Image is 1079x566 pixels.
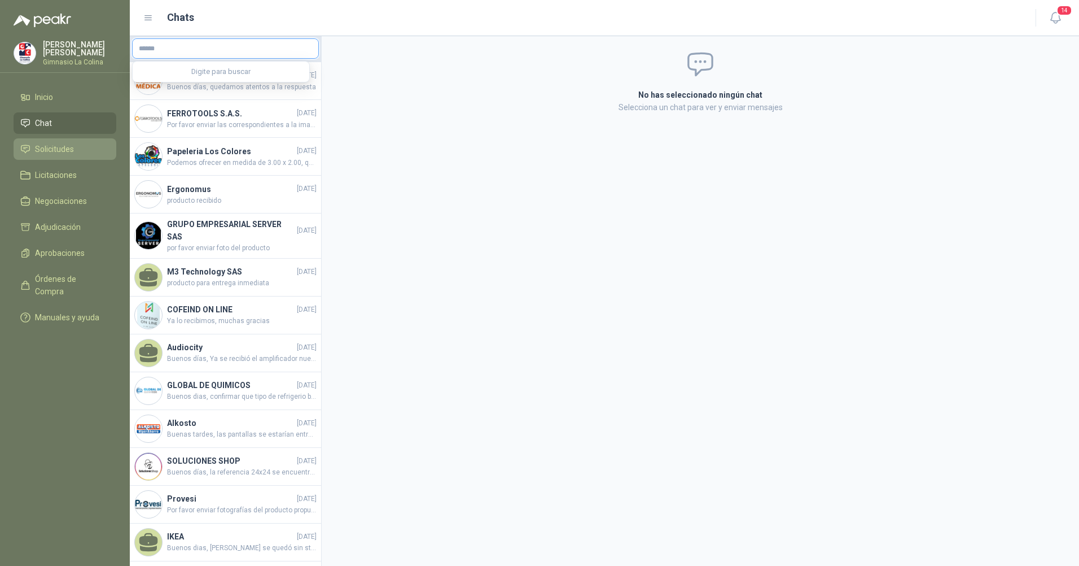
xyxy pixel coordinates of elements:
span: Licitaciones [35,169,77,181]
img: Company Logo [135,453,162,480]
h4: Alkosto [167,417,295,429]
a: Company LogoGLOBAL DE QUIMICOS[DATE]Buenos dias, confirmar que tipo de refrigerio buscan? fecha? ... [130,372,321,410]
span: Buenos dias, [PERSON_NAME] se quedó sin stock de la mesa blanca que se había cotizado, les compar... [167,543,317,554]
span: Por favor enviar fotografías del producto propuesto. [167,505,317,516]
span: Adjudicación [35,221,81,233]
a: Company LogoSOLUCIONES SHOP[DATE]Buenos días, la referencia 24x24 se encuentra agotada, tenemos r... [130,448,321,486]
a: Negociaciones [14,190,116,212]
img: Company Logo [135,302,162,329]
span: Buenos días, la referencia 24x24 se encuentra agotada, tenemos referencia 20x20, solo [MEDICAL_DA... [167,467,317,478]
span: Órdenes de Compra [35,273,106,298]
a: Licitaciones [14,164,116,186]
p: Selecciona un chat para ver y enviar mensajes [503,101,897,114]
h4: Audiocity [167,341,295,354]
span: [DATE] [297,304,317,315]
img: Company Logo [135,143,162,170]
a: Company LogoFERROTOOLS S.A.S.[DATE]Por favor enviar las correspondientes a la imagen WhatsApp Ima... [130,100,321,138]
a: Company LogoProvesi[DATE]Por favor enviar fotografías del producto propuesto. [130,486,321,524]
span: [DATE] [297,267,317,277]
span: Podemos ofrecer en medida de 3.00 x 2.00, quedamos atentos para cargar precio [167,158,317,168]
h2: No has seleccionado ningún chat [503,89,897,101]
a: Inicio [14,86,116,108]
span: [DATE] [297,494,317,504]
span: Buenos dias, confirmar que tipo de refrigerio buscan? fecha? y presupuesto? [167,391,317,402]
a: Company LogoGRUPO EMPRESARIAL SERVER SAS[DATE]por favor enviar foto del producto [130,214,321,259]
p: Gimnasio La Colina [43,59,116,66]
span: [DATE] [297,225,317,236]
span: Chat [35,117,52,129]
a: Company LogoPapeleria Los Colores[DATE]Podemos ofrecer en medida de 3.00 x 2.00, quedamos atentos... [130,138,321,176]
img: Company Logo [135,491,162,518]
h4: GRUPO EMPRESARIAL SERVER SAS [167,218,295,243]
img: Company Logo [135,222,162,249]
span: Buenos días, Ya se recibió el amplificador nuevo, por favor programar la recolección del anterior [167,354,317,364]
h1: Chats [167,10,194,25]
a: Company LogoIntercomercial Médica[DATE]Buenos días, quedamos atentos a la respuesta [130,62,321,100]
h4: FERROTOOLS S.A.S. [167,107,295,120]
span: [DATE] [297,418,317,429]
h4: COFEIND ON LINE [167,303,295,316]
a: Audiocity[DATE]Buenos días, Ya se recibió el amplificador nuevo, por favor programar la recolecci... [130,334,321,372]
img: Logo peakr [14,14,71,27]
span: [DATE] [297,380,317,391]
h4: M3 Technology SAS [167,265,295,278]
a: Solicitudes [14,138,116,160]
a: Company LogoErgonomus[DATE]producto recibido [130,176,321,214]
h4: Provesi [167,493,295,505]
span: Buenas tardes, las pantallas se estarían entregando entre [DATE] y el [DATE], de [PERSON_NAME] no... [167,429,317,440]
span: [DATE] [297,342,317,353]
h4: Papeleria Los Colores [167,145,295,158]
a: Adjudicación [14,216,116,238]
span: [DATE] [297,184,317,194]
span: Aprobaciones [35,247,85,259]
a: M3 Technology SAS[DATE]producto para entrega inmediata [130,259,321,297]
img: Company Logo [135,181,162,208]
button: 14 [1045,8,1065,28]
span: Por favor enviar las correspondientes a la imagen WhatsApp Image [DATE] 1.03.20 PM.jpeg [167,120,317,130]
a: Chat [14,112,116,134]
a: Company LogoCOFEIND ON LINE[DATE]Ya lo recibimos, muchas gracias [130,297,321,334]
span: [DATE] [297,456,317,467]
div: Digite para buscar [133,62,309,82]
span: Ya lo recibimos, muchas gracias [167,316,317,326]
h4: SOLUCIONES SHOP [167,455,295,467]
img: Company Logo [14,42,36,64]
a: Aprobaciones [14,242,116,264]
span: por favor enviar foto del producto [167,243,317,254]
h4: IKEA [167,530,295,543]
h4: Ergonomus [167,183,295,195]
span: 14 [1056,5,1072,16]
img: Company Logo [135,415,162,442]
p: [PERSON_NAME] [PERSON_NAME] [43,41,116,56]
img: Company Logo [135,105,162,132]
span: [DATE] [297,108,317,119]
a: Company LogoAlkosto[DATE]Buenas tardes, las pantallas se estarían entregando entre [DATE] y el [D... [130,410,321,448]
h4: GLOBAL DE QUIMICOS [167,379,295,391]
a: Manuales y ayuda [14,307,116,328]
span: Inicio [35,91,53,103]
a: IKEA[DATE]Buenos dias, [PERSON_NAME] se quedó sin stock de la mesa blanca que se había cotizado, ... [130,524,321,561]
span: Buenos días, quedamos atentos a la respuesta [167,82,317,93]
span: Manuales y ayuda [35,311,99,324]
span: [DATE] [297,146,317,156]
span: producto para entrega inmediata [167,278,317,289]
img: Company Logo [135,377,162,404]
span: [DATE] [297,532,317,542]
span: Negociaciones [35,195,87,207]
a: Órdenes de Compra [14,268,116,302]
span: Solicitudes [35,143,74,155]
span: producto recibido [167,195,317,206]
